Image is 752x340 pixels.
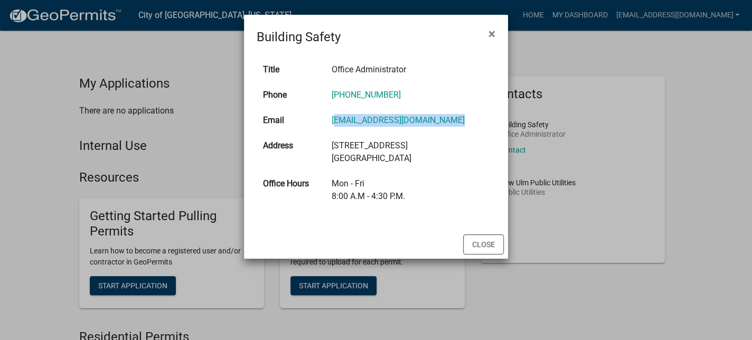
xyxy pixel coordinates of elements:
span: × [488,26,495,41]
h4: Building Safety [257,27,341,46]
td: [STREET_ADDRESS] [GEOGRAPHIC_DATA] [325,133,495,171]
div: Mon - Fri 8:00 A.M - 4:30 P.M. [332,177,489,203]
a: [PHONE_NUMBER] [332,90,401,100]
th: Phone [257,82,325,108]
th: Email [257,108,325,133]
td: Office Administrator [325,57,495,82]
th: Address [257,133,325,171]
th: Title [257,57,325,82]
button: Close [480,19,504,49]
button: Close [463,234,504,254]
a: [EMAIL_ADDRESS][DOMAIN_NAME] [332,115,465,125]
th: Office Hours [257,171,325,209]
